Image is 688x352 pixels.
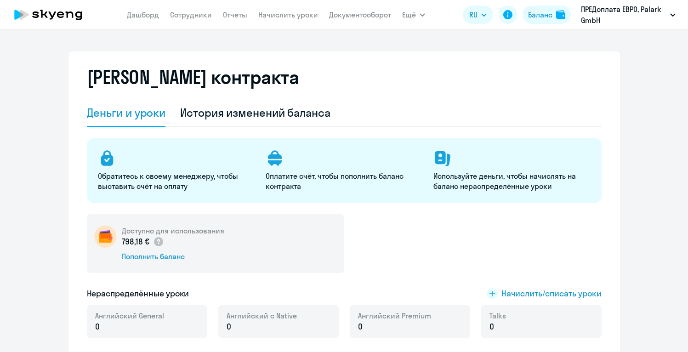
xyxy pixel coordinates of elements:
p: Используйте деньги, чтобы начислять на баланс нераспределённые уроки [433,171,590,191]
div: Деньги и уроки [87,105,166,120]
span: RU [469,9,478,20]
button: Ещё [402,6,425,24]
button: RU [463,6,493,24]
span: 0 [489,321,494,333]
p: 798,18 € [122,236,165,248]
button: Балансbalance [523,6,571,24]
span: Английский General [95,311,164,321]
span: 0 [227,321,231,333]
span: Английский с Native [227,311,297,321]
span: Английский Premium [358,311,431,321]
h2: [PERSON_NAME] контракта [87,66,299,88]
span: Начислить/списать уроки [501,288,602,300]
h5: Доступно для использования [122,226,224,236]
h5: Нераспределённые уроки [87,288,189,300]
span: 0 [95,321,100,333]
p: ПРЕДоплата ЕВРО, Palark GmbH [581,4,666,26]
a: Сотрудники [170,10,212,19]
div: Баланс [528,9,552,20]
span: Ещё [402,9,416,20]
span: Talks [489,311,506,321]
a: Документооборот [329,10,391,19]
p: Обратитесь к своему менеджеру, чтобы выставить счёт на оплату [98,171,255,191]
a: Дашборд [127,10,159,19]
span: 0 [358,321,363,333]
div: История изменений баланса [180,105,330,120]
img: wallet-circle.png [94,226,116,248]
img: balance [556,10,565,19]
button: ПРЕДоплата ЕВРО, Palark GmbH [576,4,680,26]
p: Оплатите счёт, чтобы пополнить баланс контракта [266,171,422,191]
a: Отчеты [223,10,247,19]
a: Начислить уроки [258,10,318,19]
div: Пополнить баланс [122,251,224,261]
